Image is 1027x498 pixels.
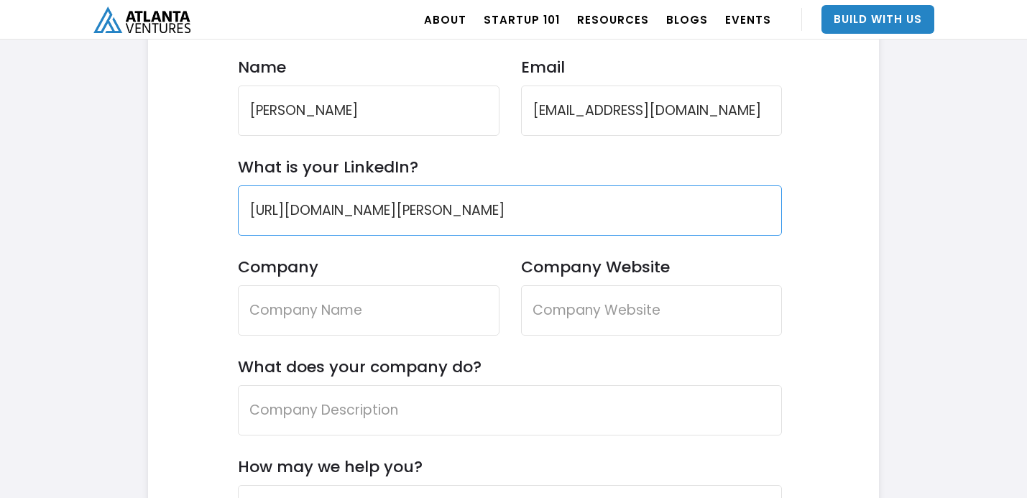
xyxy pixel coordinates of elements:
[238,457,423,476] label: How may we help you?
[238,86,499,136] input: Full Name
[238,385,783,435] input: Company Description
[238,57,499,77] label: Name
[821,5,934,34] a: Build With Us
[238,357,482,377] label: What does your company do?
[238,257,499,277] label: Company
[238,285,499,336] input: Company Name
[521,285,783,336] input: Company Website
[521,57,783,77] label: Email
[238,185,783,236] input: LinkedIn
[521,86,783,136] input: Company Email
[521,257,783,277] label: Company Website
[238,157,418,177] label: What is your LinkedIn?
